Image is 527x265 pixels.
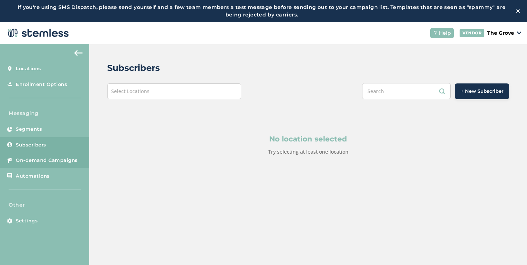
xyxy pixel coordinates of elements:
[491,231,527,265] iframe: Chat Widget
[268,148,348,155] label: Try selecting at least one location
[16,141,46,149] span: Subscribers
[74,50,83,56] img: icon-arrow-back-accent-c549486e.svg
[433,31,437,35] img: icon-help-white-03924b79.svg
[461,88,503,95] span: + New Subscriber
[7,4,516,19] label: If you're using SMS Dispatch, please send yourself and a few team members a test message before s...
[460,29,484,37] div: VENDOR
[16,81,67,88] span: Enrollment Options
[16,217,38,225] span: Settings
[517,32,521,34] img: icon_down-arrow-small-66adaf34.svg
[516,9,520,13] img: icon-close-white-1ed751a3.svg
[439,29,451,37] span: Help
[6,26,69,40] img: logo-dark-0685b13c.svg
[142,134,475,144] p: No location selected
[487,29,514,37] p: The Grove
[16,173,50,180] span: Automations
[16,65,41,72] span: Locations
[455,83,509,99] button: + New Subscriber
[362,83,451,99] input: Search
[16,157,78,164] span: On-demand Campaigns
[107,62,160,74] h2: Subscribers
[16,126,42,133] span: Segments
[111,88,149,95] span: Select Locations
